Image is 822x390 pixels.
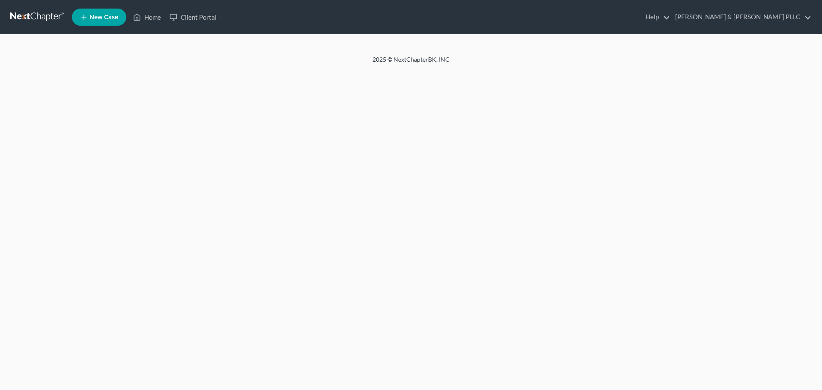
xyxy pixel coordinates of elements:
[671,9,811,25] a: [PERSON_NAME] & [PERSON_NAME] PLLC
[129,9,165,25] a: Home
[167,55,655,71] div: 2025 © NextChapterBK, INC
[165,9,221,25] a: Client Portal
[641,9,670,25] a: Help
[72,9,126,26] new-legal-case-button: New Case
